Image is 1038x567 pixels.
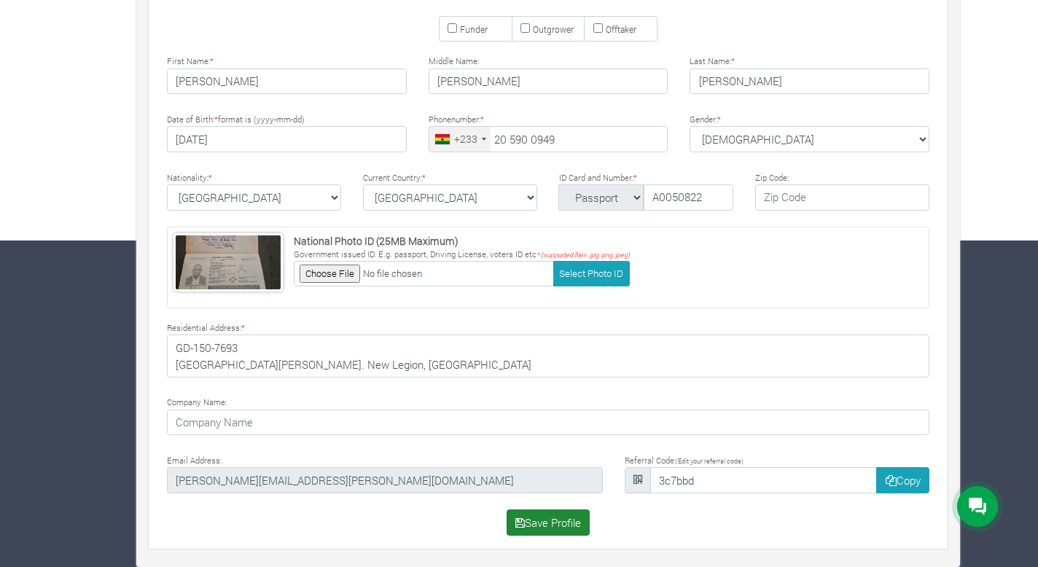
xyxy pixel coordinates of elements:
input: Last Name [690,69,929,95]
label: Company Name: [167,396,227,409]
input: Company Name [167,410,929,436]
label: Middle Name: [429,55,479,68]
input: Funder [448,23,457,33]
input: Offtaker [593,23,603,33]
small: Funder [460,23,488,35]
input: First Name [167,69,407,95]
label: First Name: [167,55,214,68]
input: Middle Name [429,69,668,95]
label: ID Card and Number: [559,172,637,184]
label: Phonenumber: [429,114,484,126]
label: Last Name: [690,55,735,68]
label: Current Country: [363,172,426,184]
label: Email Address: [167,455,222,467]
i: * (supported files .jpg, png, jpeg) [536,251,630,259]
div: +233 [454,131,477,146]
small: Outgrower [533,23,574,35]
input: Phone Number [429,126,668,152]
button: Save Profile [507,509,590,536]
input: Zip Code [755,184,929,211]
button: Select Photo ID [553,261,630,286]
small: Offtaker [606,23,636,35]
textarea: GD-150-7693 [GEOGRAPHIC_DATA][PERSON_NAME]. New Legion, [GEOGRAPHIC_DATA] [167,335,929,377]
input: Type Date of Birth (YYYY-MM-DD) [167,126,407,152]
label: Nationality: [167,172,212,184]
label: Referral Code: [625,455,744,467]
label: Residential Address: [167,322,245,335]
small: (Edit your referral code) [676,457,744,465]
div: Ghana (Gaana): +233 [429,127,491,152]
label: Zip Code: [755,172,789,184]
button: Copy [876,467,929,493]
p: Government issued ID. E.g. passport, Driving License, voters ID etc [294,249,630,261]
input: ID Number [644,184,733,211]
input: Outgrower [520,23,530,33]
strong: National Photo ID (25MB Maximum) [294,234,458,248]
label: Date of Birth: format is (yyyy-mm-dd) [167,114,305,126]
label: Gender: [690,114,721,126]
